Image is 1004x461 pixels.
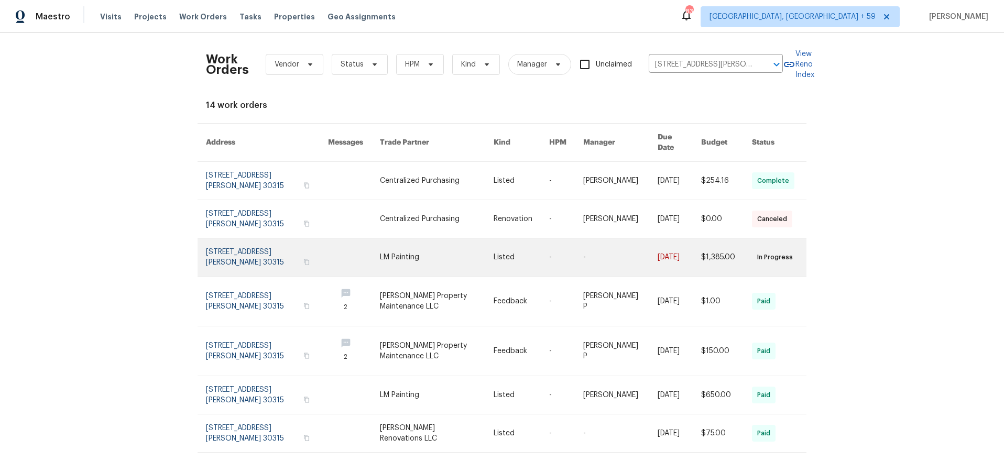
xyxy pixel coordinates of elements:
td: LM Painting [372,238,485,277]
span: Manager [517,59,547,70]
span: Unclaimed [596,59,632,70]
span: Kind [461,59,476,70]
td: - [541,238,575,277]
button: Copy Address [302,351,311,360]
button: Copy Address [302,301,311,311]
td: Listed [485,162,541,200]
td: - [541,414,575,453]
td: - [575,414,649,453]
td: Feedback [485,277,541,326]
td: Renovation [485,200,541,238]
td: [PERSON_NAME] [575,376,649,414]
td: Feedback [485,326,541,376]
span: Vendor [275,59,299,70]
span: Work Orders [179,12,227,22]
td: [PERSON_NAME] Property Maintenance LLC [372,326,485,376]
td: - [575,238,649,277]
th: Trade Partner [372,124,485,162]
span: Geo Assignments [328,12,396,22]
th: Status [744,124,806,162]
span: [GEOGRAPHIC_DATA], [GEOGRAPHIC_DATA] + 59 [710,12,876,22]
td: [PERSON_NAME] [575,162,649,200]
span: [PERSON_NAME] [925,12,988,22]
td: Listed [485,414,541,453]
th: Due Date [649,124,693,162]
a: View Reno Index [783,49,814,80]
input: Enter in an address [649,57,754,73]
span: Status [341,59,364,70]
td: - [541,326,575,376]
span: HPM [405,59,420,70]
td: [PERSON_NAME] P [575,326,649,376]
span: Projects [134,12,167,22]
td: - [541,376,575,414]
button: Copy Address [302,257,311,267]
td: - [541,162,575,200]
div: 839 [685,6,693,17]
span: Properties [274,12,315,22]
td: [PERSON_NAME] [575,200,649,238]
th: Budget [693,124,744,162]
th: Messages [320,124,372,162]
td: [PERSON_NAME] Renovations LLC [372,414,485,453]
td: Centralized Purchasing [372,162,485,200]
td: LM Painting [372,376,485,414]
th: HPM [541,124,575,162]
button: Copy Address [302,181,311,190]
button: Open [769,57,784,72]
th: Manager [575,124,649,162]
td: Centralized Purchasing [372,200,485,238]
th: Kind [485,124,541,162]
button: Copy Address [302,395,311,404]
span: Tasks [239,13,261,20]
td: Listed [485,376,541,414]
td: - [541,200,575,238]
span: Maestro [36,12,70,22]
td: - [541,277,575,326]
td: Listed [485,238,541,277]
td: [PERSON_NAME] Property Maintenance LLC [372,277,485,326]
span: Visits [100,12,122,22]
button: Copy Address [302,433,311,443]
td: [PERSON_NAME] P [575,277,649,326]
h2: Work Orders [206,54,249,75]
div: 14 work orders [206,100,798,111]
button: Copy Address [302,219,311,228]
th: Address [198,124,320,162]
